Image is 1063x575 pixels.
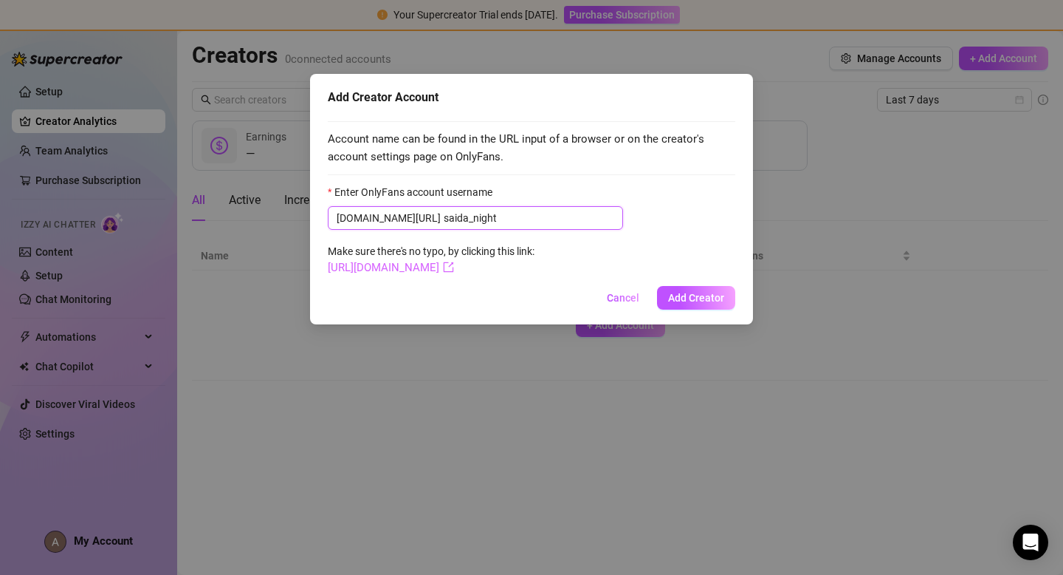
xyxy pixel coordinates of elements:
[657,286,735,310] button: Add Creator
[607,292,639,304] span: Cancel
[328,131,735,166] span: Account name can be found in the URL input of a browser or on the creator's account settings page...
[444,210,614,226] input: Enter OnlyFans account username
[595,286,651,310] button: Cancel
[328,245,534,273] span: Make sure there's no typo, by clicking this link:
[1013,525,1048,560] div: Open Intercom Messenger
[328,89,735,106] div: Add Creator Account
[668,292,724,304] span: Add Creator
[328,184,502,200] label: Enter OnlyFans account username
[443,262,454,273] span: export
[328,261,454,274] a: [URL][DOMAIN_NAME]export
[337,210,441,226] span: [DOMAIN_NAME][URL]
